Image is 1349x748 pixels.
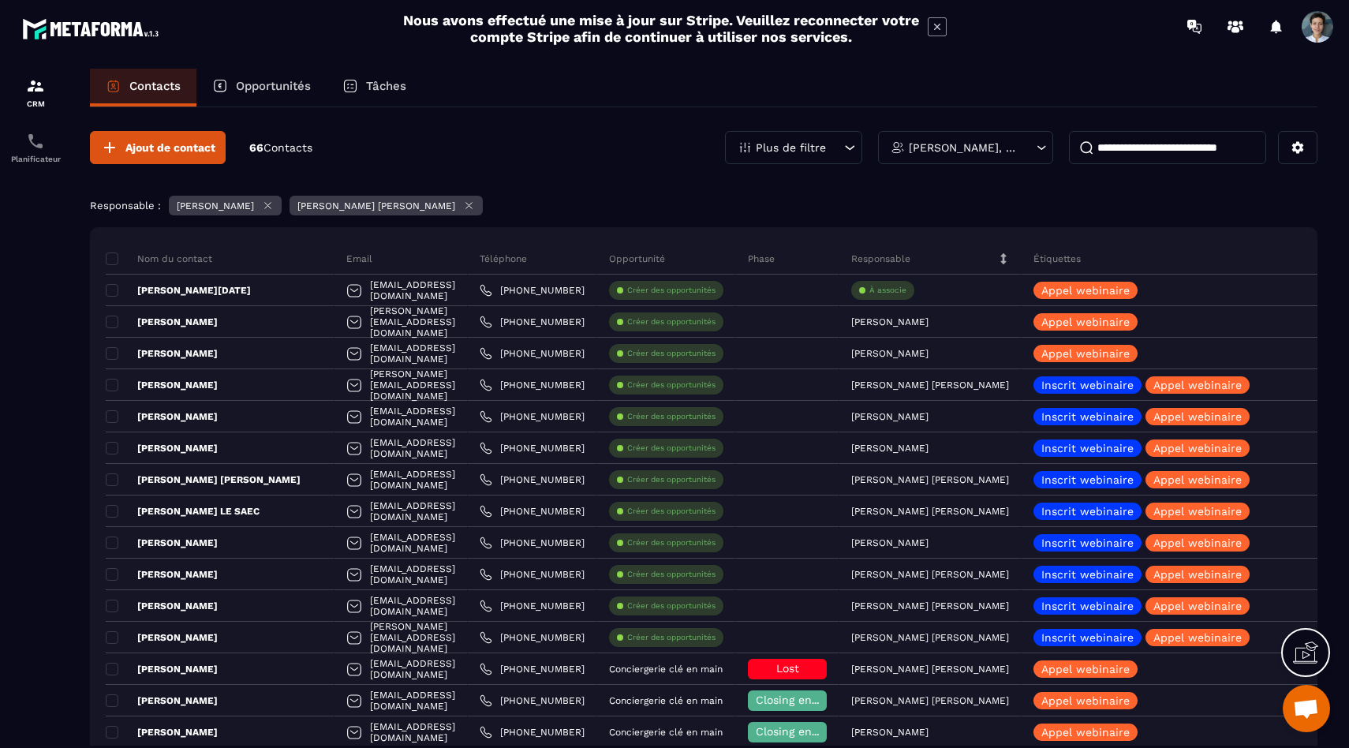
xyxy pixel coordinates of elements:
[236,79,311,93] p: Opportunités
[1041,348,1130,359] p: Appel webinaire
[851,252,910,265] p: Responsable
[851,348,929,359] p: [PERSON_NAME]
[125,140,215,155] span: Ajout de contact
[480,316,585,328] a: [PHONE_NUMBER]
[480,284,585,297] a: [PHONE_NUMBER]
[1041,537,1134,548] p: Inscrit webinaire
[756,142,826,153] p: Plus de filtre
[1041,380,1134,391] p: Inscrit webinaire
[106,505,260,518] p: [PERSON_NAME] LE SAEC
[851,316,929,327] p: [PERSON_NAME]
[1153,411,1242,422] p: Appel webinaire
[851,380,1009,391] p: [PERSON_NAME] [PERSON_NAME]
[627,285,716,296] p: Créer des opportunités
[402,12,920,45] h2: Nous avons effectué une mise à jour sur Stripe. Veuillez reconnecter votre compte Stripe afin de ...
[480,726,585,739] a: [PHONE_NUMBER]
[90,131,226,164] button: Ajout de contact
[851,506,1009,517] p: [PERSON_NAME] [PERSON_NAME]
[480,252,527,265] p: Téléphone
[851,664,1009,675] p: [PERSON_NAME] [PERSON_NAME]
[851,474,1009,485] p: [PERSON_NAME] [PERSON_NAME]
[627,380,716,391] p: Créer des opportunités
[26,77,45,95] img: formation
[851,569,1009,580] p: [PERSON_NAME] [PERSON_NAME]
[480,631,585,644] a: [PHONE_NUMBER]
[480,442,585,454] a: [PHONE_NUMBER]
[1041,285,1130,296] p: Appel webinaire
[627,632,716,643] p: Créer des opportunités
[480,568,585,581] a: [PHONE_NUMBER]
[480,694,585,707] a: [PHONE_NUMBER]
[1041,443,1134,454] p: Inscrit webinaire
[609,727,723,738] p: Conciergerie clé en main
[627,316,716,327] p: Créer des opportunités
[776,662,799,675] span: Lost
[748,252,775,265] p: Phase
[851,537,929,548] p: [PERSON_NAME]
[1041,316,1130,327] p: Appel webinaire
[4,99,67,108] p: CRM
[106,379,218,391] p: [PERSON_NAME]
[480,379,585,391] a: [PHONE_NUMBER]
[90,200,161,211] p: Responsable :
[851,600,1009,611] p: [PERSON_NAME] [PERSON_NAME]
[1041,506,1134,517] p: Inscrit webinaire
[106,631,218,644] p: [PERSON_NAME]
[851,695,1009,706] p: [PERSON_NAME] [PERSON_NAME]
[851,727,929,738] p: [PERSON_NAME]
[249,140,312,155] p: 66
[627,600,716,611] p: Créer des opportunités
[1153,506,1242,517] p: Appel webinaire
[4,65,67,120] a: formationformationCRM
[851,443,929,454] p: [PERSON_NAME]
[22,14,164,43] img: logo
[1153,537,1242,548] p: Appel webinaire
[480,410,585,423] a: [PHONE_NUMBER]
[869,285,906,296] p: À associe
[366,79,406,93] p: Tâches
[480,663,585,675] a: [PHONE_NUMBER]
[106,537,218,549] p: [PERSON_NAME]
[177,200,254,211] p: [PERSON_NAME]
[297,200,455,211] p: [PERSON_NAME] [PERSON_NAME]
[106,600,218,612] p: [PERSON_NAME]
[480,600,585,612] a: [PHONE_NUMBER]
[1153,632,1242,643] p: Appel webinaire
[1153,474,1242,485] p: Appel webinaire
[609,695,723,706] p: Conciergerie clé en main
[627,569,716,580] p: Créer des opportunités
[627,411,716,422] p: Créer des opportunités
[4,120,67,175] a: schedulerschedulerPlanificateur
[90,69,196,107] a: Contacts
[627,474,716,485] p: Créer des opportunités
[106,473,301,486] p: [PERSON_NAME] [PERSON_NAME]
[756,725,846,738] span: Closing en cours
[480,505,585,518] a: [PHONE_NUMBER]
[609,664,723,675] p: Conciergerie clé en main
[480,473,585,486] a: [PHONE_NUMBER]
[106,410,218,423] p: [PERSON_NAME]
[1153,443,1242,454] p: Appel webinaire
[106,694,218,707] p: [PERSON_NAME]
[851,411,929,422] p: [PERSON_NAME]
[627,537,716,548] p: Créer des opportunités
[1041,632,1134,643] p: Inscrit webinaire
[756,694,846,706] span: Closing en cours
[480,347,585,360] a: [PHONE_NUMBER]
[627,506,716,517] p: Créer des opportunités
[1153,569,1242,580] p: Appel webinaire
[480,537,585,549] a: [PHONE_NUMBER]
[1153,380,1242,391] p: Appel webinaire
[1041,664,1130,675] p: Appel webinaire
[1041,474,1134,485] p: Inscrit webinaire
[26,132,45,151] img: scheduler
[1041,695,1130,706] p: Appel webinaire
[627,348,716,359] p: Créer des opportunités
[106,316,218,328] p: [PERSON_NAME]
[106,252,212,265] p: Nom du contact
[327,69,422,107] a: Tâches
[627,443,716,454] p: Créer des opportunités
[346,252,372,265] p: Email
[1283,685,1330,732] div: Ouvrir le chat
[1041,411,1134,422] p: Inscrit webinaire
